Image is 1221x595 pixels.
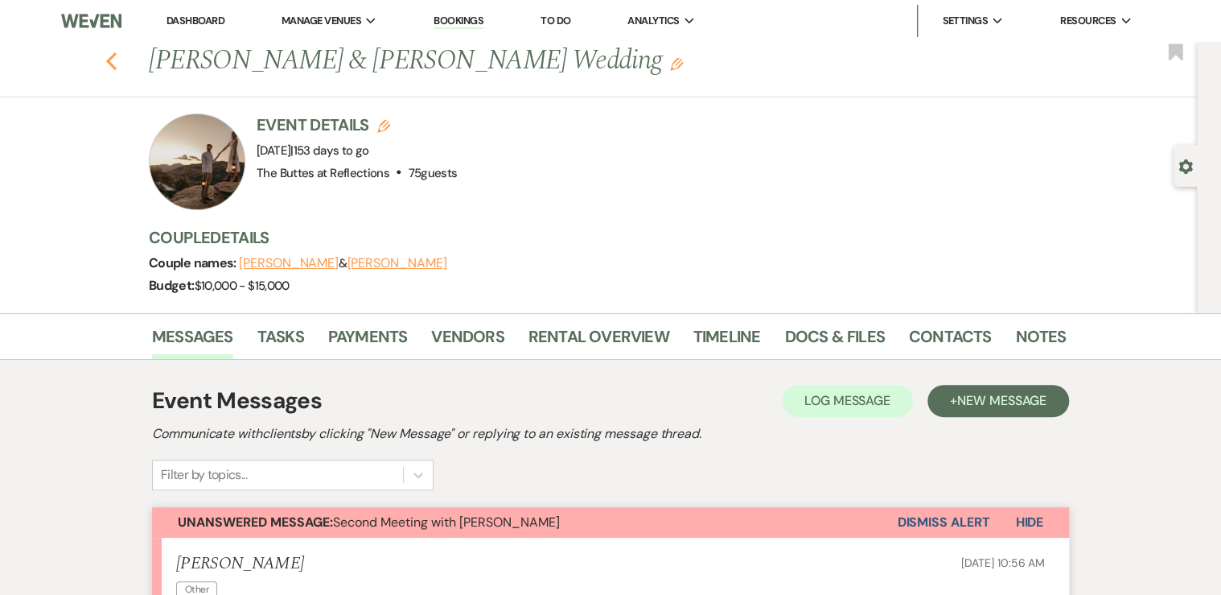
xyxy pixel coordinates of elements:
a: Timeline [693,324,761,359]
button: Open lead details [1178,158,1193,173]
a: Notes [1015,324,1066,359]
span: Log Message [804,392,890,409]
span: Couple names: [149,254,239,271]
span: The Buttes at Reflections [257,165,389,181]
a: Contacts [909,324,992,359]
span: 153 days to go [294,143,369,159]
h5: [PERSON_NAME] [176,554,304,574]
a: Docs & Files [784,324,884,359]
a: Tasks [257,324,304,359]
a: Dashboard [166,14,224,27]
button: Hide [989,507,1069,538]
span: [DATE] [257,143,369,159]
h1: Event Messages [152,384,322,418]
div: Filter by topics... [161,465,247,485]
h3: Event Details [257,114,457,136]
button: Dismiss Alert [897,507,989,538]
span: Hide [1015,514,1043,531]
span: Budget: [149,277,195,294]
a: Bookings [434,14,483,29]
span: 75 guests [408,165,457,181]
span: $10,000 - $15,000 [195,278,290,294]
span: Second Meeting with [PERSON_NAME] [178,514,560,531]
span: Manage Venues [282,13,361,29]
span: [DATE] 10:56 AM [961,556,1045,570]
a: Rental Overview [528,324,669,359]
button: Log Message [782,385,913,417]
a: Payments [328,324,408,359]
button: Edit [670,56,683,71]
button: +New Message [927,385,1069,417]
h2: Communicate with clients by clicking "New Message" or replying to an existing message thread. [152,424,1069,444]
span: Resources [1060,13,1116,29]
span: Settings [942,13,988,29]
h3: Couple Details [149,226,1050,249]
button: [PERSON_NAME] [239,257,339,270]
span: Analytics [627,13,679,29]
a: Messages [152,324,233,359]
img: Weven Logo [61,4,121,38]
strong: Unanswered Message: [178,514,333,531]
a: To Do [541,14,570,27]
span: New Message [957,392,1046,409]
span: | [290,143,368,159]
a: Vendors [431,324,504,359]
button: [PERSON_NAME] [347,257,446,270]
h1: [PERSON_NAME] & [PERSON_NAME] Wedding [149,42,869,81]
span: & [239,255,446,271]
button: Unanswered Message:Second Meeting with [PERSON_NAME] [152,507,897,538]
